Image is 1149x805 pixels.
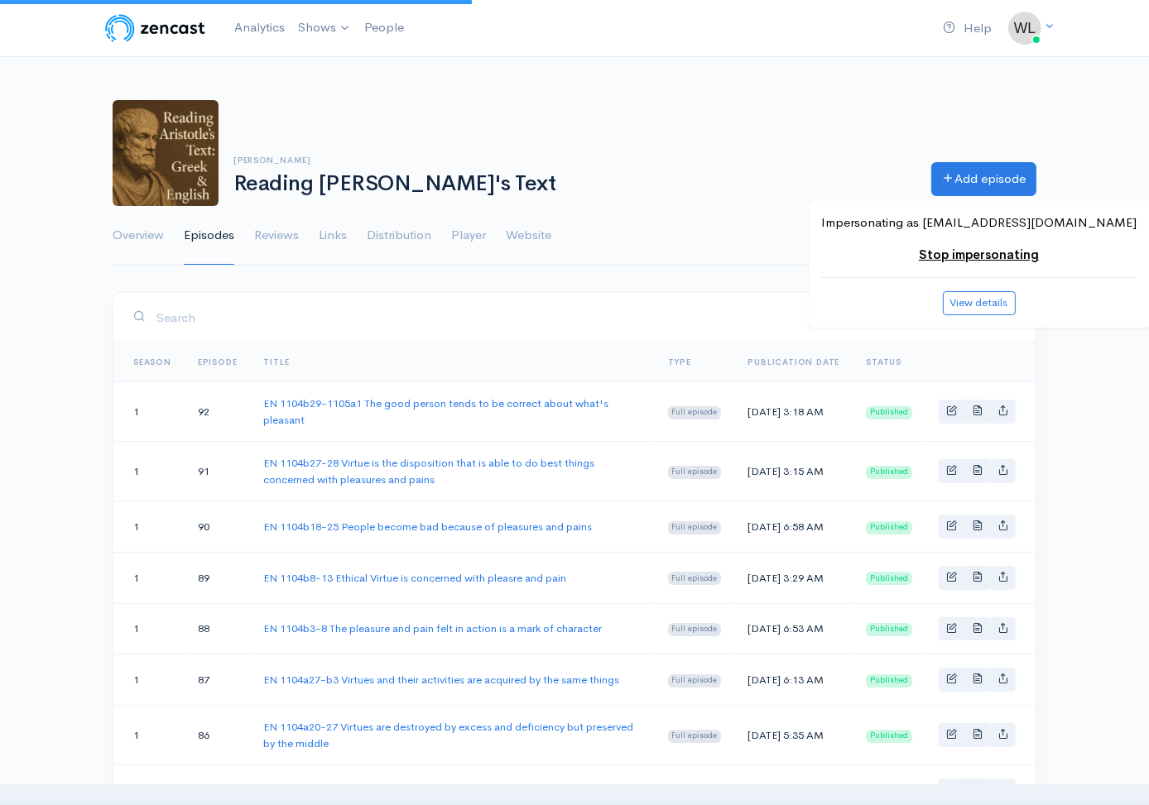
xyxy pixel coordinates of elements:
div: Basic example [939,515,1016,539]
a: Help [936,11,998,46]
a: EN 1104b8-13 Ethical Virtue is concerned with pleasre and pain [263,571,566,585]
span: Edit episode [946,728,957,739]
span: Full episode [668,623,722,636]
div: Basic example [939,617,1016,641]
td: 1 [113,552,185,603]
span: Episode transcription [972,728,983,739]
span: Status [866,357,901,367]
td: 92 [185,382,251,442]
td: 1 [113,654,185,706]
td: [DATE] 6:13 AM [734,654,853,706]
td: 1 [113,501,185,553]
span: Published [866,730,912,743]
a: EN 1104b3-8 The pleasure and pain felt in action is a mark of character [263,621,602,635]
div: Basic example [939,668,1016,692]
button: View details [943,291,1016,315]
a: Add episode [931,162,1036,196]
span: Published [866,466,912,479]
span: Episode transcription [972,571,983,582]
a: EN 1104a20-27 Virtues are destroyed by excess and deficiency but preserved by the middle [263,720,633,750]
a: EN 1104a27-b3 Virtues and their activities are acquired by the same things [263,673,619,687]
a: Website [506,206,551,266]
a: Season [133,357,171,367]
span: Published [866,572,912,585]
a: Player [451,206,486,266]
a: Share episode [990,723,1016,747]
a: Type [668,357,691,367]
p: Impersonating as [EMAIL_ADDRESS][DOMAIN_NAME] [821,213,1137,232]
span: Edit episode [946,520,957,530]
td: 89 [185,552,251,603]
span: Full episode [668,466,722,479]
a: Share episode [990,400,1016,424]
td: 88 [185,603,251,654]
a: Share episode [990,617,1016,641]
span: Published [866,674,912,688]
a: Links [319,206,347,266]
span: Published [866,623,912,636]
span: Full episode [668,521,722,534]
span: Full episode [668,572,722,585]
span: Published [866,406,912,419]
a: Episode [198,357,238,367]
div: Basic example [939,566,1016,590]
td: 86 [185,706,251,765]
span: Edit episode [946,405,957,415]
input: Search [156,300,1016,334]
span: Edit episode [946,673,957,683]
td: 90 [185,501,251,553]
a: Episodes [184,206,234,266]
td: [DATE] 6:53 AM [734,603,853,654]
a: EN 1104b29-1105a1 The good person tends to be correct about what's pleasant [263,396,608,427]
td: [DATE] 3:29 AM [734,552,853,603]
span: Episode transcription [972,520,983,530]
h6: [PERSON_NAME] [233,156,911,165]
td: [DATE] 3:15 AM [734,442,853,501]
span: Edit episode [946,571,957,582]
td: 1 [113,382,185,442]
a: Publication date [748,357,839,367]
span: Full episode [668,406,722,419]
div: Basic example [939,459,1016,483]
a: EN 1104b27-28 Virtue is the disposition that is able to do best things concerned with pleasures a... [263,456,594,486]
a: Share episode [990,515,1016,539]
span: Full episode [668,674,722,688]
td: 87 [185,654,251,706]
a: Distribution [367,206,431,266]
a: Share episode [990,779,1016,803]
span: Published [866,521,912,534]
h1: Reading [PERSON_NAME]'s Text [233,172,911,196]
span: Full episode [668,730,722,743]
a: People [358,10,411,46]
div: Basic example [939,400,1016,424]
img: ZenCast Logo [103,12,208,45]
div: Basic example [939,723,1016,747]
td: [DATE] 5:35 AM [734,706,853,765]
td: 1 [113,442,185,501]
td: 1 [113,706,185,765]
a: EN 1104b18-25 People become bad because of pleasures and pains [263,520,592,534]
a: Share episode [990,668,1016,692]
div: Basic example [939,779,1016,803]
a: Overview [113,206,164,266]
a: Reviews [254,206,299,266]
span: Episode transcription [972,405,983,415]
a: Share episode [990,566,1016,590]
a: Title [263,357,289,367]
td: [DATE] 3:18 AM [734,382,853,442]
td: [DATE] 6:58 AM [734,501,853,553]
span: Edit episode [946,622,957,633]
td: 1 [113,603,185,654]
a: Shows [291,10,358,46]
a: Share episode [990,459,1016,483]
td: 91 [185,442,251,501]
a: Stop impersonating [919,247,1039,262]
span: Episode transcription [972,673,983,683]
a: Analytics [228,10,291,46]
img: ... [1008,12,1041,45]
span: Edit episode [946,464,957,475]
span: Episode transcription [972,464,983,475]
span: Episode transcription [972,622,983,633]
a: EN 1104a11-19 Many things are destroyed by excess and deficiency [263,783,590,798]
